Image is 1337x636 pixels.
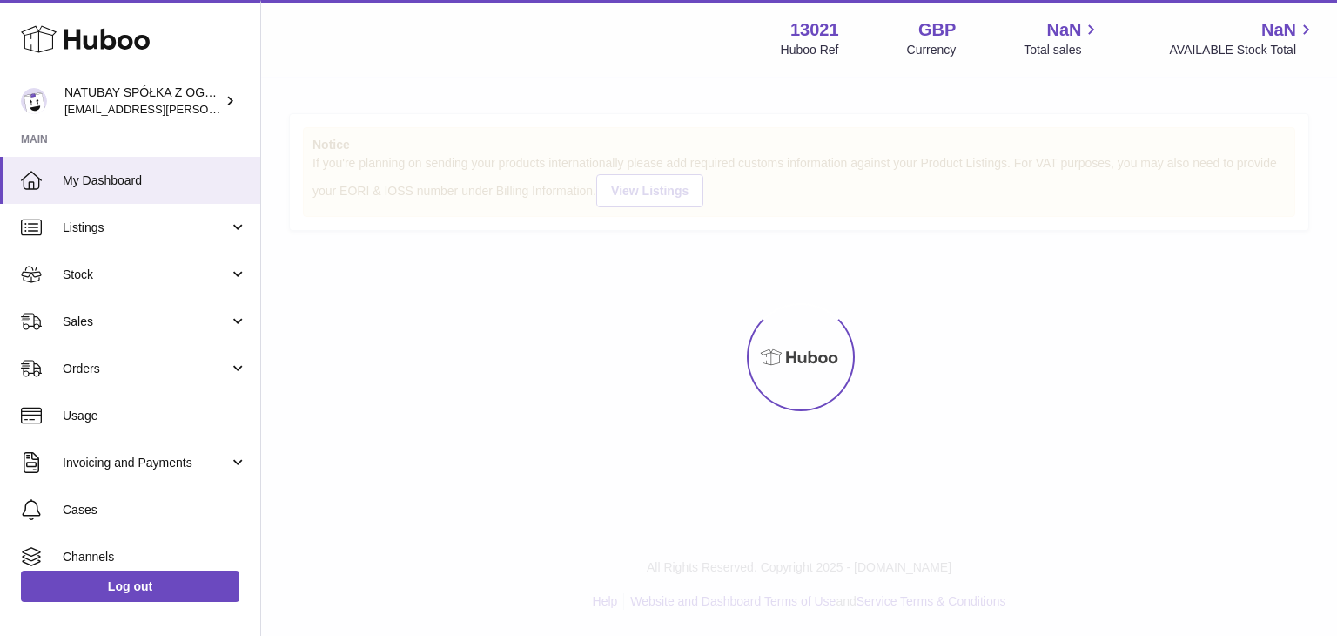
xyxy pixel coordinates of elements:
span: NaN [1046,18,1081,42]
span: NaN [1261,18,1296,42]
a: NaN Total sales [1024,18,1101,58]
strong: 13021 [790,18,839,42]
span: AVAILABLE Stock Total [1169,42,1316,58]
span: [EMAIL_ADDRESS][PERSON_NAME][DOMAIN_NAME] [64,102,349,116]
span: Listings [63,220,229,236]
div: Currency [907,42,957,58]
a: NaN AVAILABLE Stock Total [1169,18,1316,58]
span: Usage [63,408,247,424]
div: NATUBAY SPÓŁKA Z OGRANICZONĄ ODPOWIEDZIALNOŚCIĄ [64,85,221,118]
span: Stock [63,267,229,283]
a: Log out [21,571,239,602]
span: Cases [63,502,247,518]
span: Orders [63,361,229,377]
span: Channels [63,549,247,565]
span: Invoicing and Payments [63,455,229,471]
img: kacper.antkowski@natubay.pl [21,88,47,114]
span: Sales [63,314,229,330]
strong: GBP [918,18,956,42]
div: Huboo Ref [781,42,839,58]
span: Total sales [1024,42,1101,58]
span: My Dashboard [63,173,247,189]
